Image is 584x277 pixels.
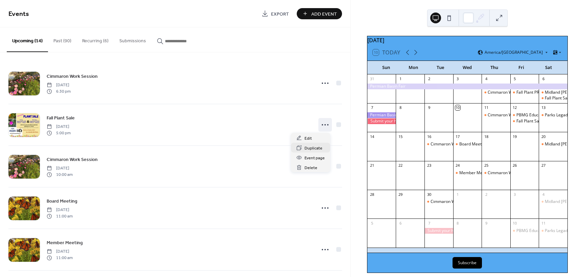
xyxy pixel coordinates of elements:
div: Submit your hours! [367,118,396,124]
a: Export [257,8,294,19]
div: 6 [541,76,546,82]
div: 25 [484,163,489,168]
div: Fall Plant Sale [510,118,539,124]
div: 8 [398,105,403,110]
div: Thu [481,61,508,74]
div: 23 [427,163,432,168]
div: 12 [512,105,517,110]
div: Cimmaron Work Session [488,90,534,95]
div: Cimmaron Work Session [424,199,453,205]
div: 21 [369,163,374,168]
div: Fall Plant Sale [516,118,542,124]
div: Member Meeting [459,170,492,176]
button: Subscribe [453,257,482,269]
div: PBMG Education Committee Meeting [510,228,539,234]
div: 20 [541,134,546,139]
div: Cimmaron Work Session [482,112,510,118]
div: Cimmaron Work Session [482,170,510,176]
div: Midland Farmer's Market [539,141,567,147]
div: PBMG Education Committee Meeting [510,112,539,118]
div: Cimmaron Work Session [482,90,510,95]
span: Cimmaron Work Session [47,73,98,80]
div: 30 [427,192,432,197]
div: Cimmaron Work Session [488,170,534,176]
div: 9 [484,221,489,226]
div: 4 [541,192,546,197]
div: 9 [427,105,432,110]
div: Wed [454,61,481,74]
div: Midland Farmer's Market [539,90,567,95]
span: Delete [305,164,317,171]
div: 11 [541,221,546,226]
div: 8 [455,221,460,226]
div: 15 [398,134,403,139]
div: Fri [508,61,535,74]
div: Midland Farmer's Market [539,199,567,205]
span: Cimmaron Work Session [47,156,98,163]
button: Recurring (6) [77,27,114,51]
div: 27 [541,163,546,168]
span: 5:00 pm [47,130,71,136]
span: Duplicate [305,145,322,152]
span: 11:00 am [47,255,73,261]
div: Fall Plant Sale [539,95,567,101]
div: Cimmaron Work Session [488,112,534,118]
span: [DATE] [47,124,71,130]
div: 2 [484,192,489,197]
button: Add Event [297,8,342,19]
div: 13 [541,105,546,110]
span: 11:00 am [47,213,73,219]
div: Sun [373,61,400,74]
div: 5 [369,221,374,226]
div: 10 [512,221,517,226]
span: Add Event [311,10,337,18]
div: Board Meeting [459,141,487,147]
div: 31 [369,76,374,82]
div: 4 [484,76,489,82]
div: Cimmaron Work Session [424,141,453,147]
span: [DATE] [47,82,71,88]
div: 24 [455,163,460,168]
span: 10:00 am [47,171,73,178]
div: 10 [455,105,460,110]
div: Parks Legado Farmers Market [539,112,567,118]
div: Tue [427,61,454,74]
a: Cimmaron Work Session [47,72,98,80]
div: Fall Plant PRE-Sale [516,90,551,95]
a: Member Meeting [47,239,83,247]
div: 14 [369,134,374,139]
div: 2 [427,76,432,82]
div: Parks Legado Farmers Market [539,228,567,234]
div: 17 [455,134,460,139]
span: [DATE] [47,207,73,213]
div: 28 [369,192,374,197]
div: 26 [512,163,517,168]
div: 7 [427,221,432,226]
span: Event page [305,155,325,162]
div: 3 [455,76,460,82]
div: Submit your hours! [424,228,453,234]
span: 6:30 pm [47,88,71,94]
div: Permian Basin Fair [367,84,567,89]
div: [DATE] [367,36,567,44]
span: Edit [305,135,312,142]
button: Upcoming (14) [7,27,48,52]
div: 11 [484,105,489,110]
div: Fall Plant Sale [545,95,571,101]
div: 3 [512,192,517,197]
div: 1 [398,76,403,82]
div: 29 [398,192,403,197]
span: [DATE] [47,165,73,171]
div: 16 [427,134,432,139]
div: 22 [398,163,403,168]
span: Events [8,7,29,21]
div: 5 [512,76,517,82]
div: Fall Plant PRE-Sale [510,90,539,95]
span: America/[GEOGRAPHIC_DATA] [485,50,543,54]
div: 7 [369,105,374,110]
span: [DATE] [47,249,73,255]
span: Board Meeting [47,198,77,205]
div: 18 [484,134,489,139]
